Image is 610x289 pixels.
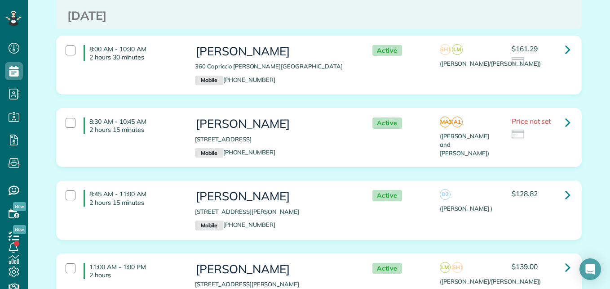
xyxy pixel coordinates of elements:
div: Open Intercom Messenger [579,258,601,280]
span: Active [372,45,402,56]
small: Mobile [195,221,223,230]
h4: 11:00 AM - 1:00 PM [84,263,181,279]
small: Mobile [195,148,223,158]
span: New [13,202,26,211]
p: 360 Capriccio [PERSON_NAME][GEOGRAPHIC_DATA] [195,62,354,71]
span: $139.00 [512,262,538,271]
span: MA3 [440,117,451,127]
span: ([PERSON_NAME] and [PERSON_NAME]) [440,132,489,157]
span: A1 [452,117,463,127]
span: ([PERSON_NAME] ) [440,205,492,212]
h3: [PERSON_NAME] [195,45,354,58]
span: D2 [440,189,451,200]
p: [STREET_ADDRESS][PERSON_NAME] [195,280,354,289]
span: SH1 [440,44,451,55]
span: ([PERSON_NAME]/[PERSON_NAME]) [440,278,541,285]
img: icon_credit_card_neutral-3d9a980bd25ce6dbb0f2033d7200983694762465c175678fcbc2d8f4bc43548e.png [512,130,525,140]
a: Mobile[PHONE_NUMBER] [195,221,275,228]
p: [STREET_ADDRESS] [195,135,354,144]
h4: 8:30 AM - 10:45 AM [84,117,181,134]
span: $161.29 [512,44,538,53]
a: Mobile[PHONE_NUMBER] [195,149,275,156]
img: icon_credit_card_neutral-3d9a980bd25ce6dbb0f2033d7200983694762465c175678fcbc2d8f4bc43548e.png [512,57,525,67]
p: 2 hours [89,271,181,279]
h4: 8:00 AM - 10:30 AM [84,45,181,61]
p: [STREET_ADDRESS][PERSON_NAME] [195,208,354,216]
span: Price not set [512,117,551,126]
h3: [DATE] [67,9,570,23]
h4: 8:45 AM - 11:00 AM [84,190,181,206]
h3: [PERSON_NAME] [195,117,354,131]
p: 2 hours 15 minutes [89,126,181,134]
h3: [PERSON_NAME] [195,190,354,203]
p: 2 hours 30 minutes [89,53,181,61]
span: $128.82 [512,189,538,198]
span: Active [372,117,402,129]
span: Active [372,263,402,274]
span: SH1 [452,262,463,273]
span: LM [452,44,463,55]
p: 2 hours 15 minutes [89,199,181,207]
small: Mobile [195,76,223,86]
span: New [13,225,26,234]
span: Active [372,190,402,201]
span: ([PERSON_NAME]/[PERSON_NAME]) [440,60,541,67]
h3: [PERSON_NAME] [195,263,354,276]
a: Mobile[PHONE_NUMBER] [195,76,275,83]
span: LM [440,262,451,273]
